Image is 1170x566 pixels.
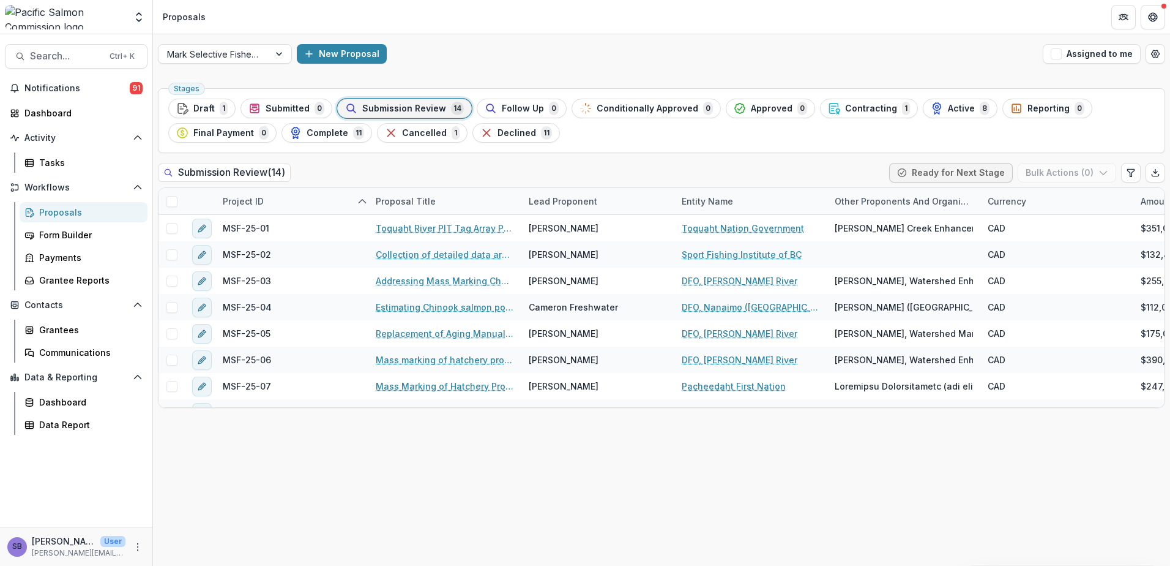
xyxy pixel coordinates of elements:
span: 91 [130,82,143,94]
span: CAD [988,274,1005,287]
a: DFO, [PERSON_NAME] River [682,274,797,287]
a: Grantee Reports [20,270,147,290]
span: MSF-25-05 [223,327,270,340]
span: [PERSON_NAME] [529,327,598,340]
a: Replacement of Aging Manual Marking Trailer for Mass Marking at Conuma Hatchery [376,327,514,340]
a: LGL Limited [682,406,732,419]
a: [PERSON_NAME] River Chinook Mass Marking and Mark Selective Fishery [DATE]-[DATE] [376,406,514,419]
div: Dashboard [24,107,138,119]
a: Toquaht Nation Government [682,222,804,235]
span: MSF-25-06 [223,353,271,366]
a: DFO, [PERSON_NAME] River [682,327,797,340]
svg: sorted ascending [357,197,367,206]
button: Approved0 [726,99,815,118]
div: Lead Proponent [521,188,674,214]
span: Declined [497,128,536,138]
div: Project ID [215,195,271,208]
a: Form Builder [20,225,147,245]
button: Complete11 [281,123,372,143]
div: Grantee Reports [39,274,138,287]
span: Draft [193,104,215,114]
span: Approved [751,104,792,114]
span: CAD [988,406,1005,419]
a: Communications [20,342,147,363]
span: 1 [902,102,910,115]
span: Active [948,104,975,114]
div: Proposal Title [368,195,443,208]
div: Proposals [163,10,206,23]
button: Open Activity [5,128,147,148]
a: Addressing Mass Marking Challenges in [GEOGRAPHIC_DATA] PST Indicator CWT Sampling Through [PERSO... [376,274,514,287]
nav: breadcrumb [158,8,211,26]
span: [PERSON_NAME] [529,406,598,419]
button: Export table data [1146,163,1165,183]
button: New Proposal [297,44,387,64]
button: Open entity switcher [130,5,147,29]
a: Dashboard [20,392,147,412]
span: 1 [452,126,460,140]
span: Contracting [845,104,897,114]
button: Get Help [1141,5,1165,29]
div: Dashboard [39,396,138,409]
button: Ready for Next Stage [889,163,1013,183]
div: Other Proponents and Organizations [827,188,980,214]
button: Reporting0 [1002,99,1092,118]
div: Data Report [39,418,138,431]
span: Workflows [24,183,128,193]
span: Final Payment [193,128,254,138]
a: Mass Marking of Hatchery Produced San [PERSON_NAME] Chinook Salmon [376,380,514,393]
button: Declined11 [472,123,560,143]
div: Entity Name [674,188,827,214]
span: 14 [451,102,464,115]
span: [PERSON_NAME] [529,380,598,393]
button: Edit table settings [1121,163,1141,183]
span: Reporting [1027,104,1070,114]
a: Sport Fishing Institute of BC [682,248,802,261]
div: Project ID [215,188,368,214]
a: Pacheedaht First Nation [682,380,786,393]
span: 1 [220,102,228,115]
span: CAD [988,380,1005,393]
button: Final Payment0 [168,123,277,143]
p: User [100,536,125,547]
span: Notifications [24,83,130,94]
span: Data & Reporting [24,372,128,383]
button: Draft1 [168,99,236,118]
span: Search... [30,50,102,62]
button: edit [192,350,212,370]
span: Conditionally Approved [597,104,698,114]
span: Submission Review [362,104,446,114]
span: CAD [988,301,1005,314]
div: Other Proponents and Organizations [827,195,980,208]
button: Bulk Actions (0) [1018,163,1116,183]
button: edit [192,298,212,317]
a: Collection of detailed data around stock identification, mark status and fish size for Chinook Sa... [376,248,514,261]
span: [PERSON_NAME], Watershed Enhancement Manager, [PERSON_NAME] [835,353,1132,366]
button: Submission Review14 [337,99,472,118]
span: Follow Up [502,104,544,114]
span: MSF-25-02 [223,248,271,261]
button: Open Contacts [5,295,147,315]
button: Open Workflows [5,178,147,197]
button: Contracting1 [820,99,918,118]
button: Follow Up0 [477,99,567,118]
span: Cancelled [402,128,447,138]
a: DFO, [PERSON_NAME] River [682,353,797,366]
span: [PERSON_NAME] [529,274,598,287]
div: Proposal Title [368,188,521,214]
button: Assigned to me [1043,44,1141,64]
span: CAD [988,353,1005,366]
a: Estimating Chinook salmon post-release mortality in [GEOGRAPHIC_DATA] recreational fisheries - Ye... [376,301,514,314]
span: 11 [353,126,364,140]
button: Submitted0 [240,99,332,118]
div: Form Builder [39,228,138,241]
div: Lead Proponent [521,195,605,208]
a: Toquaht River PIT Tag Array Project [376,222,514,235]
img: Pacific Salmon Commission logo [5,5,125,29]
a: Mass marking of hatchery produced Conuma River and Gold River Chinook salmon [376,353,514,366]
button: Notifications91 [5,78,147,98]
span: MSF-25-07 [223,380,271,393]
